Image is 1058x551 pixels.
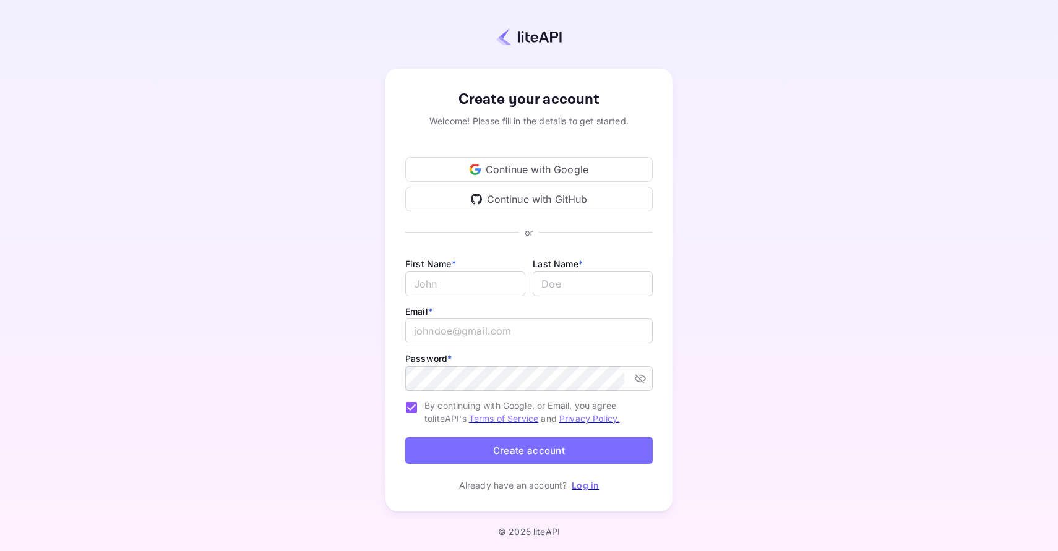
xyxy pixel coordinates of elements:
[469,413,538,424] a: Terms of Service
[405,306,432,317] label: Email
[572,480,599,490] a: Log in
[405,187,653,211] div: Continue with GitHub
[405,318,653,343] input: johndoe@gmail.com
[424,399,643,425] span: By continuing with Google, or Email, you agree to liteAPI's and
[629,367,652,390] button: toggle password visibility
[496,28,562,46] img: liteapi
[405,258,456,269] label: First Name
[405,114,653,127] div: Welcome! Please fill in the details to get started.
[405,157,653,182] div: Continue with Google
[533,271,653,296] input: Doe
[405,437,653,464] button: Create account
[405,353,452,364] label: Password
[559,413,619,424] a: Privacy Policy.
[533,258,583,269] label: Last Name
[459,479,567,492] p: Already have an account?
[498,526,560,537] p: © 2025 liteAPI
[405,88,653,111] div: Create your account
[405,271,525,296] input: John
